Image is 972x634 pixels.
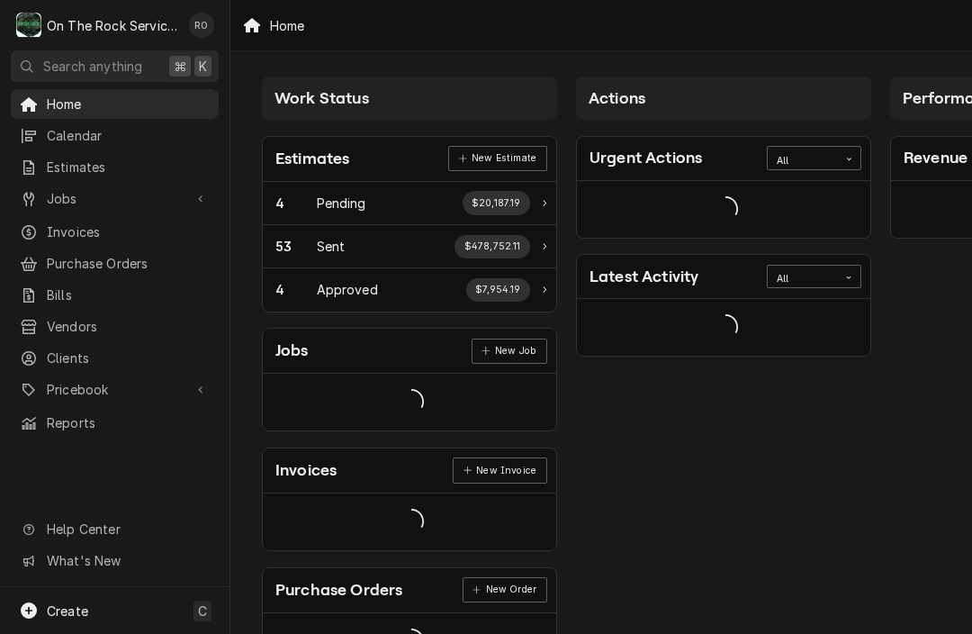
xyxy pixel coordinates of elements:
span: Loading... [713,190,738,228]
div: Card Header [263,448,556,494]
div: On The Rock Services's Avatar [16,13,41,38]
span: What's New [47,551,208,570]
span: Create [47,603,88,619]
div: Card Column Content [576,120,871,357]
button: Search anything⌘K [11,50,219,82]
div: RO [189,13,214,38]
div: Card Header [577,255,870,299]
a: New Job [472,339,547,364]
a: Calendar [11,121,219,150]
span: Loading... [399,384,424,421]
span: K [199,57,207,76]
div: Rich Ortega's Avatar [189,13,214,38]
div: Card Data [577,181,870,238]
a: Work Status [263,182,556,225]
span: Search anything [43,57,142,76]
div: Card Data Filter Control [767,265,861,288]
a: Bills [11,280,219,310]
span: Invoices [47,222,210,241]
span: Reports [47,413,210,432]
span: Vendors [47,317,210,336]
a: New Estimate [448,146,546,171]
a: Estimates [11,152,219,182]
div: Card Column Header [262,77,557,120]
div: Card Title [275,147,349,171]
span: Calendar [47,126,210,145]
span: Pricebook [47,380,183,399]
div: Card Header [263,329,556,374]
div: Card: Jobs [262,328,557,431]
div: Card Title [275,339,309,363]
span: ⌘ [174,57,186,76]
div: On The Rock Services [47,16,179,35]
div: Work Status Supplemental Data [454,235,530,258]
div: Work Status Title [317,194,366,213]
span: Jobs [47,189,183,208]
div: Card Link Button [463,577,547,602]
div: Card: Estimates [262,136,557,312]
div: Card Data [263,494,556,550]
div: Card Header [577,137,870,181]
div: All [777,272,829,286]
div: Card Link Button [448,146,546,171]
a: Go to Jobs [11,184,219,213]
div: Card Data [577,299,870,356]
div: Card Title [275,578,402,602]
span: Actions [589,89,645,107]
div: Work Status Count [275,237,317,256]
div: Card Link Button [453,457,546,483]
div: Work Status Title [317,237,346,256]
span: Loading... [399,503,424,541]
span: Work Status [274,89,369,107]
div: Card: Latest Activity [576,254,871,357]
div: All [777,154,829,168]
a: Go to Help Center [11,514,219,544]
a: Home [11,89,219,119]
a: Work Status [263,225,556,268]
span: Loading... [713,309,738,347]
div: Work Status Title [317,280,378,299]
a: Clients [11,343,219,373]
a: New Invoice [453,457,546,483]
span: Bills [47,285,210,304]
a: Go to Pricebook [11,375,219,404]
div: Card Title [275,458,337,483]
div: Card Header [263,568,556,613]
a: Invoices [11,217,219,247]
span: C [198,602,207,620]
div: Card Title [589,146,702,170]
a: Vendors [11,312,219,341]
span: Clients [47,349,210,367]
div: Work Status Count [275,194,317,213]
a: New Order [463,577,547,602]
a: Go to What's New [11,546,219,575]
div: Work Status Supplemental Data [463,191,531,214]
div: O [16,13,41,38]
div: Card: Urgent Actions [576,136,871,239]
span: Help Center [47,520,208,539]
div: Card Column Header [576,77,871,120]
div: Card Link Button [472,339,547,364]
div: Work Status Count [275,280,317,299]
div: Card Data Filter Control [767,146,861,169]
span: Estimates [47,158,210,177]
div: Work Status Supplemental Data [466,278,530,302]
div: Card: Invoices [262,448,557,551]
a: Work Status [263,268,556,311]
div: Card Title [589,265,698,289]
div: Card Header [263,137,556,182]
a: Purchase Orders [11,249,219,278]
a: Reports [11,408,219,438]
div: Card Data [263,182,556,312]
span: Purchase Orders [47,254,210,273]
div: Card Data [263,374,556,430]
span: Home [47,95,210,113]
